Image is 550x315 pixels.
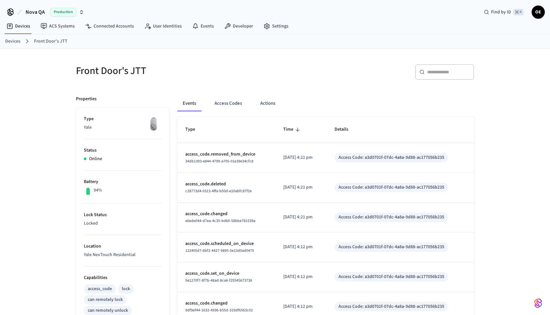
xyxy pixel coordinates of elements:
[339,273,444,280] div: Access Code: a3d0701f-07dc-4a8a-9d88-ac177056b235
[339,214,444,221] div: Access Code: a3d0701f-07dc-4a8a-9d88-ac177056b235
[84,178,162,185] p: Battery
[479,6,529,18] div: Find by ID⌘ K
[89,156,102,162] p: Online
[219,20,258,32] a: Developer
[283,184,319,191] p: [DATE] 4:21 pm
[34,38,67,45] a: Front Door's JTT
[88,296,123,303] div: can remotely lock
[35,20,80,32] a: ACS Systems
[185,307,253,313] span: 9df9ef44-1632-4936-b55d-319df6563c02
[5,38,20,45] a: Devices
[80,20,139,32] a: Connected Accounts
[185,278,252,283] span: 5e1270f7-8f7b-48ad-8ca6-f25545673738
[84,243,162,250] p: Location
[84,220,162,227] p: Locked
[283,214,319,221] p: [DATE] 4:21 pm
[185,248,254,253] span: 122405d7-6bf2-4427-9895-5e13d0ad0475
[258,20,294,32] a: Settings
[339,303,444,310] div: Access Code: a3d0701f-07dc-4a8a-9d88-ac177056b235
[88,307,128,314] div: can remotely unlock
[283,124,302,135] span: Time
[76,96,97,102] p: Properties
[491,9,511,15] span: Find by ID
[209,96,247,111] button: Access Codes
[255,96,281,111] button: Actions
[335,124,357,135] span: Details
[26,8,45,16] span: Nova QA
[185,218,255,224] span: e6ede044-d7ea-4c35-bd60-58bbe781539a
[185,240,267,247] p: access_code.scheduled_on_device
[185,151,267,158] p: access_code.removed_from_device
[187,20,219,32] a: Events
[185,158,253,164] span: 34db1393-e844-4799-a705-01e39e34cfc8
[84,116,162,122] p: Type
[534,298,542,308] img: SeamLogoGradient.69752ec5.svg
[122,286,130,292] div: lock
[339,154,444,161] div: Access Code: a3d0701f-07dc-4a8a-9d88-ac177056b235
[185,124,204,135] span: Type
[84,251,162,258] p: Yale NexTouch Residential
[94,187,102,194] p: 94%
[513,9,524,15] span: ⌘ K
[84,212,162,218] p: Lock Status
[532,6,544,18] span: OE
[84,274,162,281] p: Capabilities
[339,184,444,191] div: Access Code: a3d0701f-07dc-4a8a-9d88-ac177056b235
[283,273,319,280] p: [DATE] 4:12 pm
[1,20,35,32] a: Devices
[283,154,319,161] p: [DATE] 4:21 pm
[339,244,444,250] div: Access Code: a3d0701f-07dc-4a8a-9d88-ac177056b235
[177,96,201,111] button: Events
[50,8,76,16] span: Production
[532,6,545,19] button: OE
[185,300,267,307] p: access_code.changed
[177,96,474,111] div: ant example
[185,181,267,188] p: access_code.deleted
[84,147,162,154] p: Status
[84,124,162,131] p: Yale
[185,270,267,277] p: access_code.set_on_device
[76,64,271,78] h5: Front Door's JTT
[283,303,319,310] p: [DATE] 4:12 pm
[145,116,162,132] img: August Wifi Smart Lock 3rd Gen, Silver, Front
[185,211,267,217] p: access_code.changed
[139,20,187,32] a: User Identities
[283,244,319,250] p: [DATE] 4:12 pm
[88,286,112,292] div: access_code
[185,188,252,194] span: c28773d4-0313-4ffa-b50d-e10abfc87f2e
